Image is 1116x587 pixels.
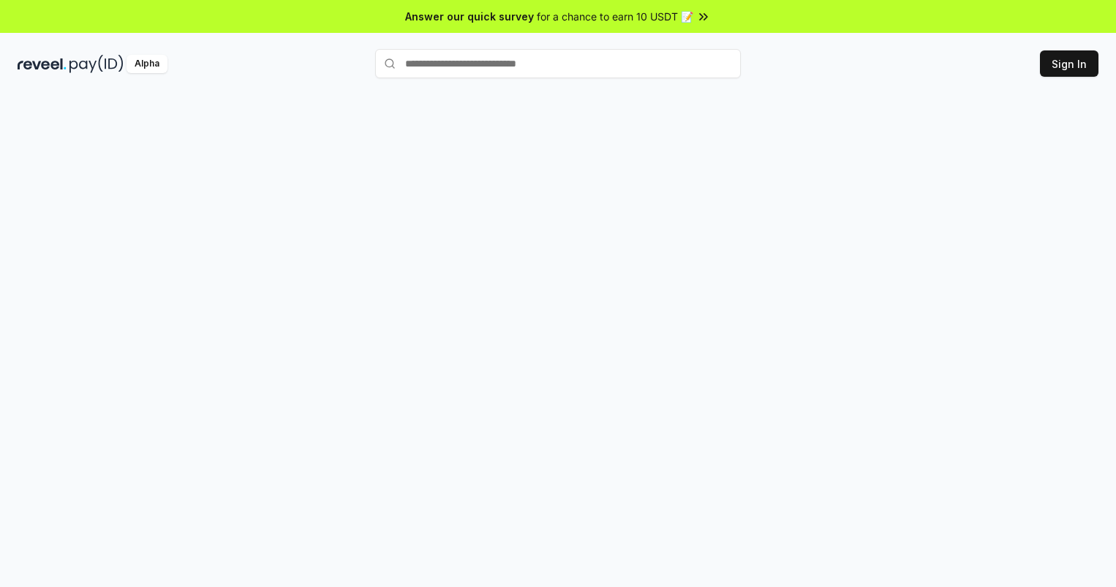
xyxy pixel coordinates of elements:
span: Answer our quick survey [405,9,534,24]
img: reveel_dark [18,55,67,73]
div: Alpha [127,55,167,73]
button: Sign In [1040,50,1098,77]
img: pay_id [69,55,124,73]
span: for a chance to earn 10 USDT 📝 [537,9,693,24]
